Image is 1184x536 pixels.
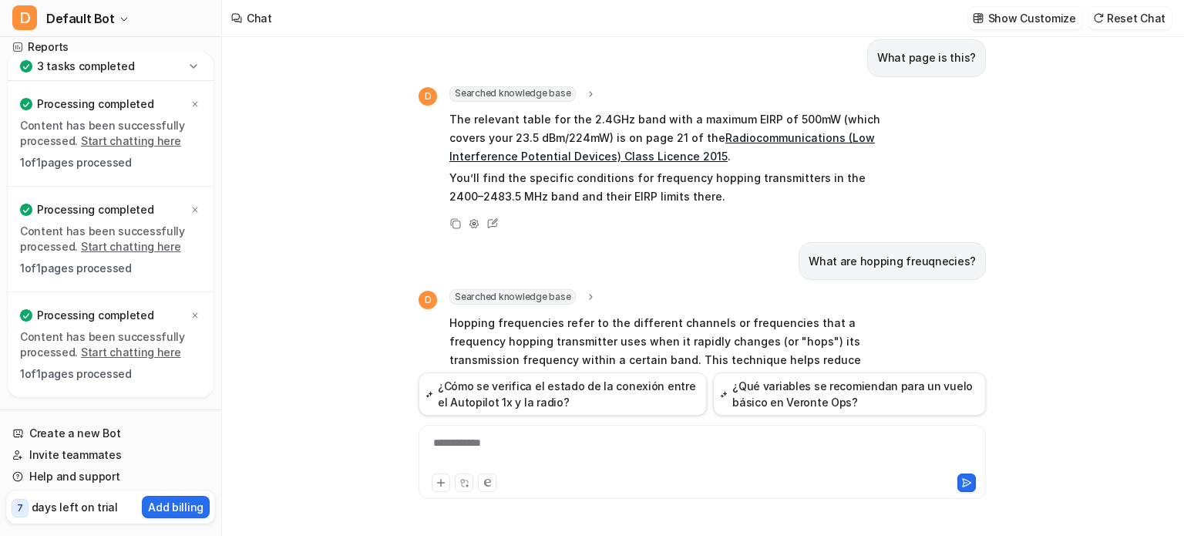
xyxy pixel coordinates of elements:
p: What page is this? [877,49,976,67]
p: Content has been successfully processed. [20,224,201,255]
button: ¿Qué variables se recomiendan para un vuelo básico en Veronte Ops? [713,373,986,416]
button: Add billing [142,496,210,518]
p: You’ll find the specific conditions for frequency hopping transmitters in the 2400–2483.5 MHz ban... [449,169,900,206]
a: Start chatting here [81,240,181,253]
p: Processing completed [37,202,153,217]
a: Start chatting here [81,346,181,359]
span: Default Bot [46,8,115,29]
p: Show Customize [988,10,1076,26]
a: Create a new Bot [6,423,215,444]
button: Reset Chat [1088,7,1172,29]
p: 1 of 1 pages processed [20,261,201,276]
p: What are hopping freuqnecies? [809,252,976,271]
p: 1 of 1 pages processed [20,155,201,170]
p: days left on trial [32,499,118,515]
p: Add billing [148,499,203,515]
img: reset [1093,12,1104,24]
img: customize [973,12,984,24]
p: Content has been successfully processed. [20,329,201,360]
p: Processing completed [37,96,153,112]
span: Searched knowledge base [449,86,576,102]
a: Invite teammates [6,444,215,466]
p: 7 [17,501,23,515]
button: Show Customize [968,7,1082,29]
span: D [12,5,37,30]
p: Hopping frequencies refer to the different channels or frequencies that a frequency hopping trans... [449,314,900,388]
a: Help and support [6,466,215,487]
p: 1 of 1 pages processed [20,366,201,382]
span: Searched knowledge base [449,289,576,305]
a: Start chatting here [81,134,181,147]
span: D [419,291,437,309]
span: D [419,87,437,106]
div: Chat [247,10,272,26]
a: Reports [6,36,215,58]
p: Content has been successfully processed. [20,118,201,149]
button: ¿Cómo se verifica el estado de la conexión entre el Autopilot 1x y la radio? [419,373,707,416]
p: The relevant table for the 2.4GHz band with a maximum EIRP of 500mW (which covers your 23.5 dBm/2... [449,110,900,166]
p: 3 tasks completed [37,59,134,74]
p: Processing completed [37,308,153,323]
